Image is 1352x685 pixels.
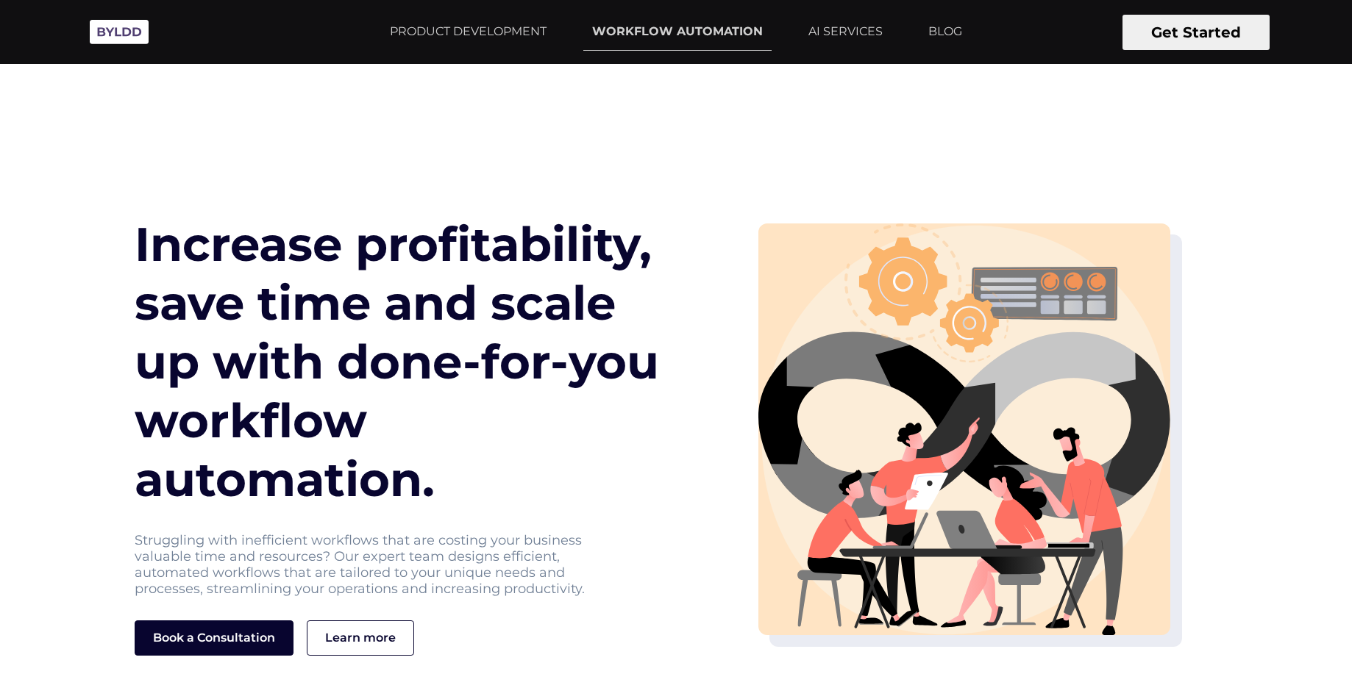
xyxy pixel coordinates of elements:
[82,12,156,52] img: Byldd - Product Development Company
[135,620,293,656] button: Book a Consultation
[307,620,414,656] a: Learn more
[919,13,971,50] a: BLOG
[800,13,892,50] a: AI SERVICES
[135,532,622,597] p: Struggling with inefficient workflows that are costing your business valuable time and resources?...
[583,13,772,51] a: WORKFLOW AUTOMATION
[381,13,555,50] a: PRODUCT DEVELOPMENT
[758,223,1170,635] img: heroimg-svg
[1122,15,1270,50] button: Get Started
[135,215,676,509] h1: Increase profitability, save time and scale up with done-for-you workflow automation.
